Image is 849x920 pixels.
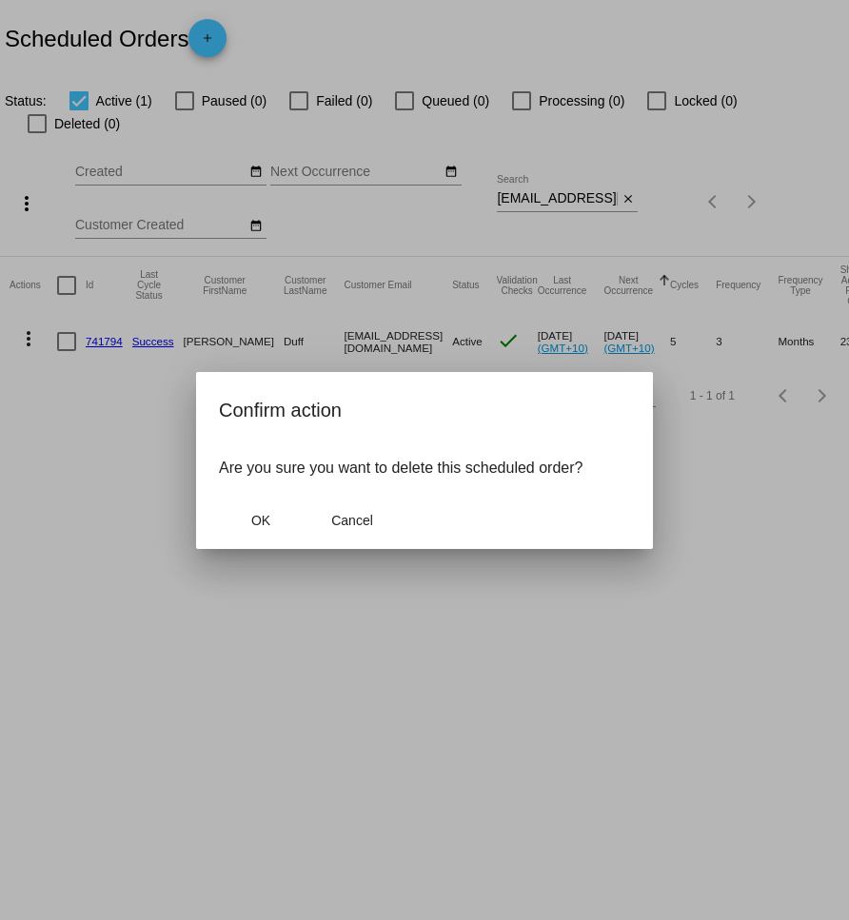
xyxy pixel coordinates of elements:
[310,503,394,538] button: Close dialog
[331,513,373,528] span: Cancel
[251,513,270,528] span: OK
[219,395,630,425] h2: Confirm action
[219,460,630,477] p: Are you sure you want to delete this scheduled order?
[219,503,303,538] button: Close dialog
